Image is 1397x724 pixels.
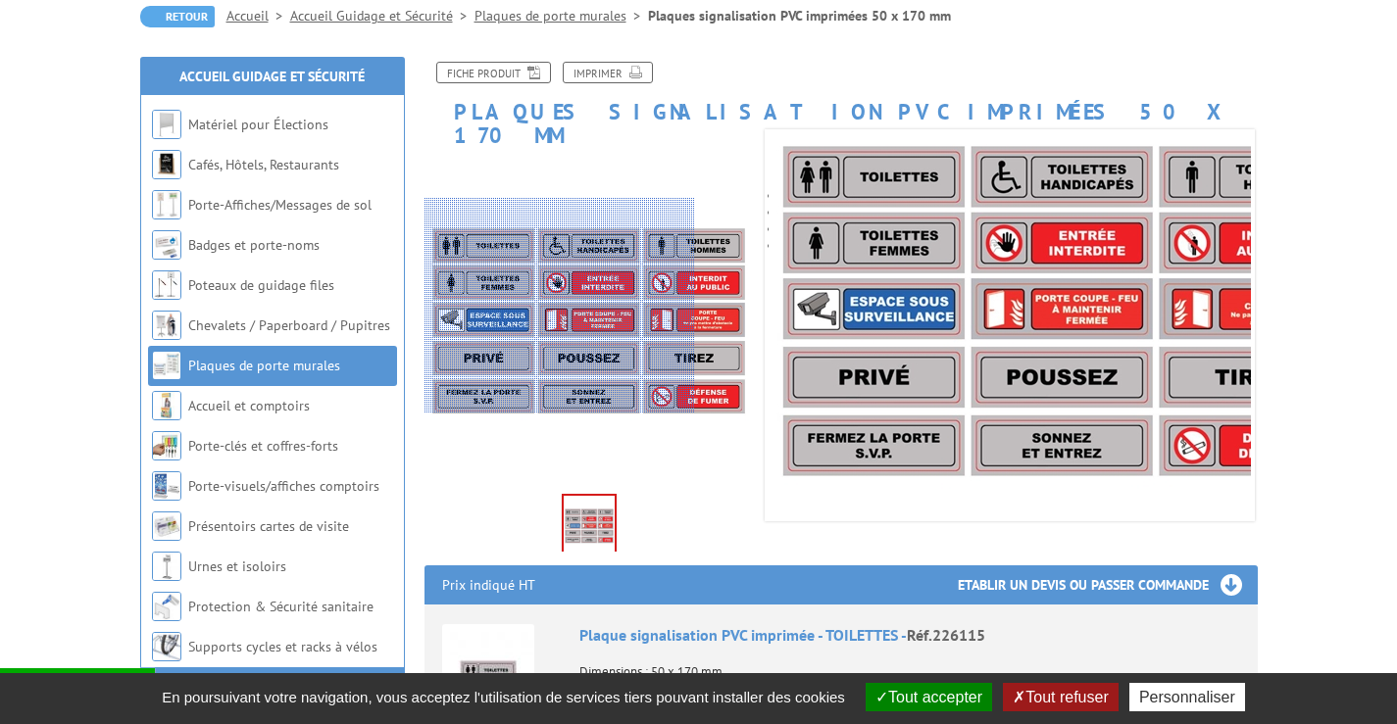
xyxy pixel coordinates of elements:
[958,565,1258,604] h3: Etablir un devis ou passer commande
[188,598,374,615] a: Protection & Sécurité sanitaire
[1129,683,1245,711] button: Personnaliser (fenêtre modale)
[188,397,310,414] a: Accueil et comptoirs
[152,270,181,300] img: Poteaux de guidage files
[152,351,181,380] img: Plaques de porte murales
[410,62,1272,147] h1: Plaques signalisation PVC imprimées 50 x 170 mm
[152,552,181,581] img: Urnes et isoloirs
[769,19,1357,606] img: plaques_signalisation_plexi_imprimees.jpg
[152,592,181,621] img: Protection & Sécurité sanitaire
[290,7,474,24] a: Accueil Guidage et Sécurité
[152,190,181,219] img: Porte-Affiches/Messages de sol
[188,156,339,173] a: Cafés, Hôtels, Restaurants
[907,625,985,645] span: Réf.226115
[140,6,215,27] a: Retour
[564,496,615,556] img: plaques_signalisation_plexi_imprimees.jpg
[579,624,1240,647] div: Plaque signalisation PVC imprimée - TOILETTES -
[1003,683,1118,711] button: Tout refuser
[866,683,992,711] button: Tout accepter
[152,230,181,260] img: Badges et porte-noms
[188,236,320,254] a: Badges et porte-noms
[179,68,365,85] a: Accueil Guidage et Sécurité
[188,638,377,655] a: Supports cycles et racks à vélos
[152,511,181,541] img: Présentoirs cartes de visite
[474,7,648,24] a: Plaques de porte murales
[188,116,328,133] a: Matériel pour Élections
[188,477,379,495] a: Porte-visuels/affiches comptoirs
[648,6,951,25] li: Plaques signalisation PVC imprimées 50 x 170 mm
[188,196,372,214] a: Porte-Affiches/Messages de sol
[188,357,340,374] a: Plaques de porte murales
[226,7,290,24] a: Accueil
[579,652,1240,693] p: Dimensions : 50 x 170 mm Épaisseur : 2 mm
[188,517,349,535] a: Présentoirs cartes de visite
[188,316,390,334] a: Chevalets / Paperboard / Pupitres
[152,632,181,661] img: Supports cycles et racks à vélos
[152,471,181,501] img: Porte-visuels/affiches comptoirs
[152,110,181,139] img: Matériel pour Élections
[152,311,181,340] img: Chevalets / Paperboard / Pupitres
[152,689,855,705] span: En poursuivant votre navigation, vous acceptez l'utilisation de services tiers pouvant installer ...
[152,150,181,179] img: Cafés, Hôtels, Restaurants
[152,431,181,460] img: Porte-clés et coffres-forts
[188,276,334,294] a: Poteaux de guidage files
[188,437,338,455] a: Porte-clés et coffres-forts
[436,62,551,83] a: Fiche produit
[442,565,535,604] p: Prix indiqué HT
[442,624,534,716] img: Plaque signalisation PVC imprimée - TOILETTES
[152,391,181,420] img: Accueil et comptoirs
[563,62,653,83] a: Imprimer
[188,557,286,575] a: Urnes et isoloirs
